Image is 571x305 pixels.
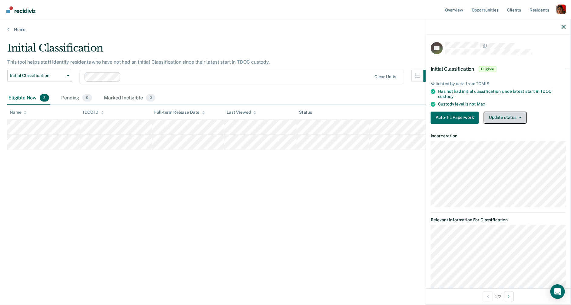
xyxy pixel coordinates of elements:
div: Full-term Release Date [154,110,205,115]
button: Previous Opportunity [483,292,493,301]
div: Clear units [374,74,397,79]
button: Profile dropdown button [556,5,566,14]
div: Last Viewed [227,110,256,115]
button: Auto-fill Paperwork [431,112,479,124]
span: Max [477,102,486,106]
a: Home [7,27,564,32]
a: Navigate to form link [431,112,481,124]
div: Initial ClassificationEligible [426,59,571,79]
span: Eligible [479,66,496,72]
div: TDOC ID [82,110,104,115]
div: Eligible Now [7,92,50,105]
p: This tool helps staff identify residents who have not had an Initial Classification since their l... [7,59,270,65]
div: Name [10,110,27,115]
div: Open Intercom Messenger [550,284,565,299]
div: 1 / 2 [426,288,571,304]
span: 0 [82,94,92,102]
div: Pending [60,92,93,105]
dt: Relevant Information For Classification [431,217,566,223]
div: Validated by data from TOMIS [431,81,566,86]
span: Initial Classification [10,73,65,78]
span: 0 [146,94,155,102]
div: Custody level is not [438,102,566,107]
img: Recidiviz [6,6,35,13]
div: Has not had initial classification since latest start in TDOC [438,89,566,99]
div: Initial Classification [7,42,436,59]
button: Next Opportunity [504,292,514,301]
span: custody [438,94,454,99]
span: Initial Classification [431,66,474,72]
button: Update status [484,112,526,124]
div: Marked Ineligible [103,92,157,105]
span: 2 [40,94,49,102]
dt: Incarceration [431,133,566,139]
div: Status [299,110,312,115]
